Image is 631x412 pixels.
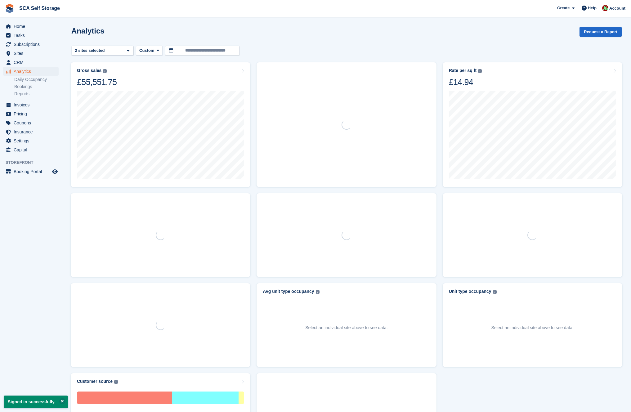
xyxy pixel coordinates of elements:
[14,101,51,109] span: Invoices
[3,110,59,118] a: menu
[14,84,59,90] a: Bookings
[136,46,163,56] button: Custom
[14,137,51,145] span: Settings
[305,325,387,331] p: Select an individual site above to see data.
[4,396,68,408] p: Signed in successfully.
[602,5,608,11] img: Dale Chapman
[3,67,59,76] a: menu
[114,380,118,384] img: icon-info-grey-7440780725fd019a000dd9b08b2336e03edf1995a4989e88bcd33f0948082b44.svg
[609,5,625,11] span: Account
[14,22,51,31] span: Home
[493,290,497,294] img: icon-info-grey-7440780725fd019a000dd9b08b2336e03edf1995a4989e88bcd33f0948082b44.svg
[14,167,51,176] span: Booking Portal
[71,27,105,35] h2: Analytics
[77,392,172,404] div: Uncategorised
[14,110,51,118] span: Pricing
[449,289,491,294] div: Unit type occupancy
[172,392,239,404] div: Storefront booking
[478,69,482,73] img: icon-info-grey-7440780725fd019a000dd9b08b2336e03edf1995a4989e88bcd33f0948082b44.svg
[14,91,59,97] a: Reports
[74,47,107,54] div: 2 sites selected
[3,119,59,127] a: menu
[14,77,59,83] a: Daily Occupancy
[239,392,244,404] div: Phone call
[17,3,62,13] a: SCA Self Storage
[103,69,107,73] img: icon-info-grey-7440780725fd019a000dd9b08b2336e03edf1995a4989e88bcd33f0948082b44.svg
[588,5,597,11] span: Help
[316,290,320,294] img: icon-info-grey-7440780725fd019a000dd9b08b2336e03edf1995a4989e88bcd33f0948082b44.svg
[263,289,314,294] div: Avg unit type occupancy
[14,58,51,67] span: CRM
[491,325,574,331] p: Select an individual site above to see data.
[139,47,154,54] span: Custom
[5,4,14,13] img: stora-icon-8386f47178a22dfd0bd8f6a31ec36ba5ce8667c1dd55bd0f319d3a0aa187defe.svg
[3,167,59,176] a: menu
[14,67,51,76] span: Analytics
[449,68,477,73] div: Rate per sq ft
[14,128,51,136] span: Insurance
[3,137,59,145] a: menu
[3,49,59,58] a: menu
[6,159,62,166] span: Storefront
[77,68,101,73] div: Gross sales
[14,31,51,40] span: Tasks
[14,119,51,127] span: Coupons
[449,77,482,87] div: £14.94
[3,31,59,40] a: menu
[51,168,59,175] a: Preview store
[14,49,51,58] span: Sites
[77,77,117,87] div: £55,551.75
[14,146,51,154] span: Capital
[557,5,570,11] span: Create
[3,58,59,67] a: menu
[3,22,59,31] a: menu
[3,40,59,49] a: menu
[14,40,51,49] span: Subscriptions
[3,128,59,136] a: menu
[3,101,59,109] a: menu
[580,27,622,37] button: Request a Report
[3,146,59,154] a: menu
[77,379,113,384] div: Customer source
